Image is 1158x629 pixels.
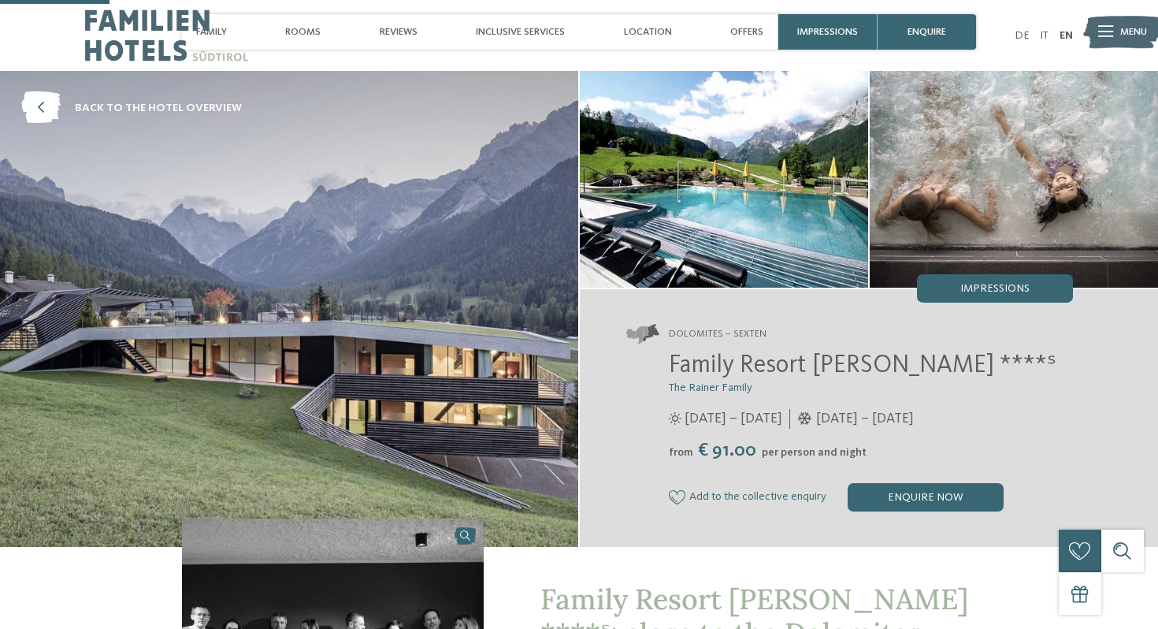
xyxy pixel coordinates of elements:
a: back to the hotel overview [21,92,242,125]
a: DE [1015,30,1030,41]
i: Opening times in winter [797,412,812,425]
div: enquire now [848,483,1004,512]
span: € 91.00 [695,441,760,460]
span: Impressions [960,283,1030,294]
span: Add to the collective enquiry [689,491,826,504]
span: [DATE] – [DATE] [685,409,782,429]
span: from [669,447,693,458]
img: Our family hotel in Sexten, your holiday home in the Dolomiten [580,71,868,288]
span: Dolomites – Sexten [669,327,766,341]
span: [DATE] – [DATE] [816,409,914,429]
img: Our family hotel in Sexten, your holiday home in the Dolomiten [870,71,1158,288]
a: EN [1060,30,1073,41]
span: The Rainer Family [669,382,752,393]
span: back to the hotel overview [75,100,242,116]
span: Family Resort [PERSON_NAME] ****ˢ [669,353,1056,378]
a: IT [1040,30,1049,41]
span: per person and night [762,447,867,458]
span: Menu [1120,25,1147,39]
i: Opening times in summer [669,412,681,425]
